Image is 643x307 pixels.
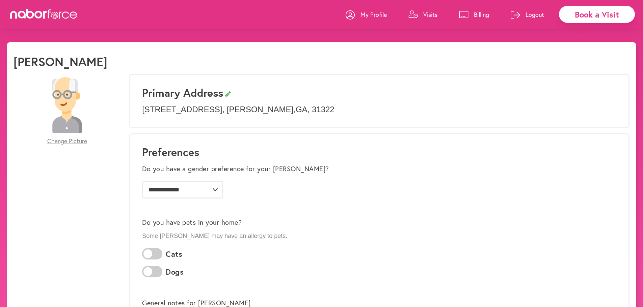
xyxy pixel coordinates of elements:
[142,105,616,115] p: [STREET_ADDRESS] , [PERSON_NAME] , GA , 31322
[47,137,87,145] span: Change Picture
[474,10,489,19] p: Billing
[423,10,437,19] p: Visits
[142,218,242,226] label: Do you have pets in your home?
[142,165,329,173] label: Do you have a gender preference for your [PERSON_NAME]?
[142,233,616,240] p: Some [PERSON_NAME] may have an allergy to pets.
[559,6,635,23] div: Book a Visit
[511,4,544,25] a: Logout
[459,4,489,25] a: Billing
[408,4,437,25] a: Visits
[166,268,184,276] label: Dogs
[526,10,544,19] p: Logout
[142,146,616,158] h1: Preferences
[39,77,95,133] img: 28479a6084c73c1d882b58007db4b51f.png
[166,250,182,258] label: Cats
[360,10,387,19] p: My Profile
[142,86,616,99] h3: Primary Address
[346,4,387,25] a: My Profile
[14,54,107,69] h1: [PERSON_NAME]
[142,299,251,307] label: General notes for [PERSON_NAME]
